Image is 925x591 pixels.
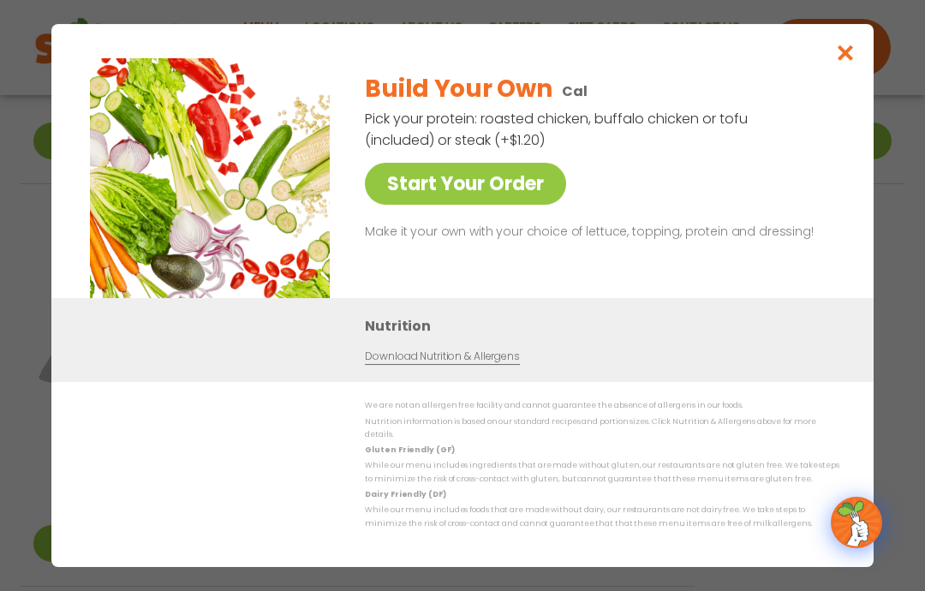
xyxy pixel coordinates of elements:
[365,504,839,530] p: While our menu includes foods that are made without dairy, our restaurants are not dairy free. We...
[365,445,454,455] strong: Gluten Friendly (GF)
[365,108,750,151] p: Pick your protein: roasted chicken, buffalo chicken or tofu (included) or steak (+$1.20)
[365,399,839,412] p: We are not an allergen free facility and cannot guarantee the absence of allergens in our foods.
[365,163,566,205] a: Start Your Order
[365,489,445,499] strong: Dairy Friendly (DF)
[365,222,832,242] p: Make it your own with your choice of lettuce, topping, protein and dressing!
[90,58,330,298] img: Featured product photo for Build Your Own
[818,24,874,81] button: Close modal
[832,498,880,546] img: wpChatIcon
[365,315,848,337] h3: Nutrition
[365,349,519,365] a: Download Nutrition & Allergens
[365,415,839,442] p: Nutrition information is based on our standard recipes and portion sizes. Click Nutrition & Aller...
[365,459,839,486] p: While our menu includes ingredients that are made without gluten, our restaurants are not gluten ...
[365,71,552,107] h2: Build Your Own
[562,81,588,102] p: Cal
